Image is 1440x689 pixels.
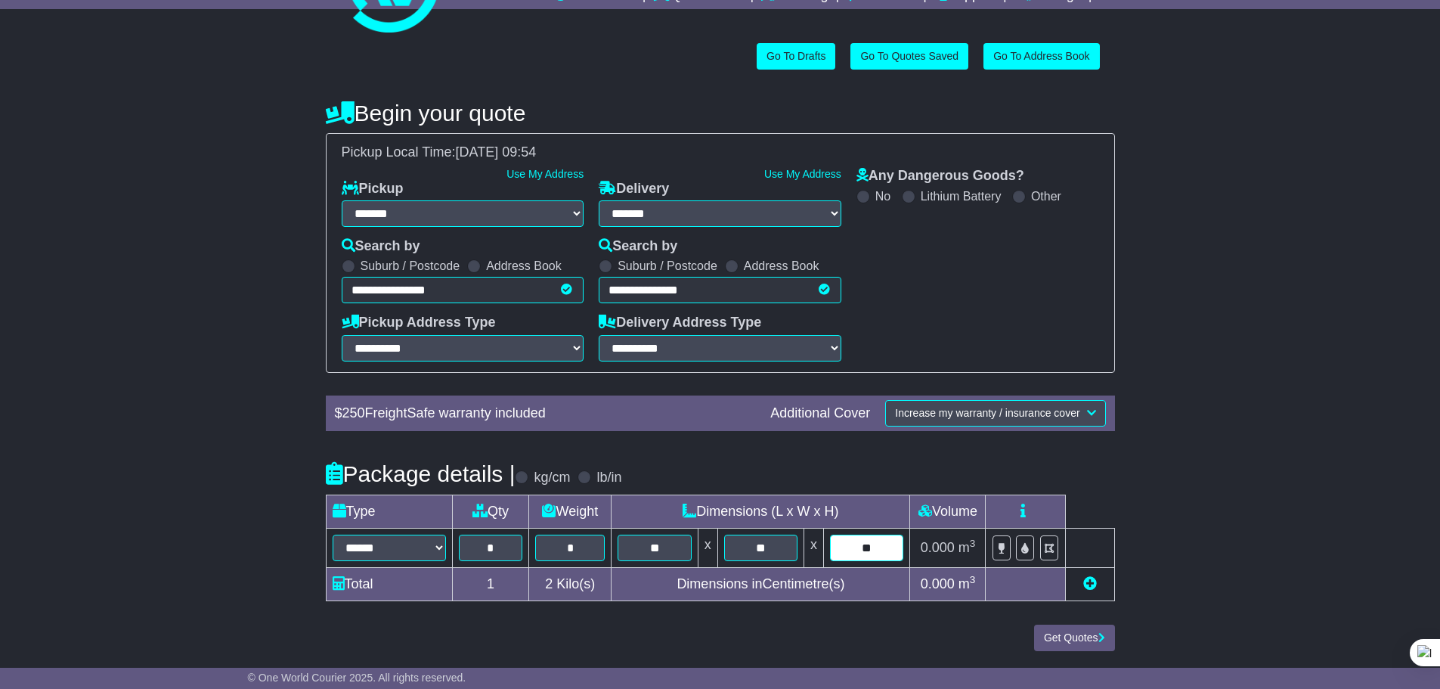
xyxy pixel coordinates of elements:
span: [DATE] 09:54 [456,144,537,160]
label: lb/in [596,470,621,486]
button: Increase my warranty / insurance cover [885,400,1105,427]
a: Go To Drafts [757,43,835,70]
button: Get Quotes [1034,625,1115,651]
span: m [958,576,976,591]
div: Additional Cover [763,405,878,422]
span: m [958,540,976,555]
span: © One World Courier 2025. All rights reserved. [248,672,466,684]
label: Address Book [744,259,819,273]
label: kg/cm [534,470,570,486]
label: Address Book [486,259,562,273]
td: Kilo(s) [529,567,612,601]
span: 250 [342,405,365,421]
label: Any Dangerous Goods? [856,168,1024,185]
label: Delivery [599,181,669,197]
td: Weight [529,495,612,528]
a: Use My Address [764,168,841,180]
label: Search by [599,238,677,255]
label: Other [1031,189,1061,203]
div: $ FreightSafe warranty included [327,405,763,422]
td: Total [326,567,452,601]
sup: 3 [970,538,976,549]
td: Qty [452,495,529,528]
h4: Begin your quote [326,101,1115,126]
a: Go To Address Book [983,43,1099,70]
td: x [698,528,717,567]
span: Increase my warranty / insurance cover [895,407,1079,419]
label: Lithium Battery [921,189,1002,203]
span: 0.000 [921,576,955,591]
label: Delivery Address Type [599,315,761,331]
label: Pickup [342,181,404,197]
td: Type [326,495,452,528]
label: Pickup Address Type [342,315,496,331]
label: Suburb / Postcode [618,259,717,273]
label: Suburb / Postcode [361,259,460,273]
a: Use My Address [506,168,584,180]
span: 2 [545,576,553,591]
span: 0.000 [921,540,955,555]
td: Volume [910,495,986,528]
a: Go To Quotes Saved [850,43,968,70]
sup: 3 [970,574,976,585]
td: 1 [452,567,529,601]
td: Dimensions (L x W x H) [612,495,910,528]
div: Pickup Local Time: [334,144,1107,161]
label: Search by [342,238,420,255]
h4: Package details | [326,461,516,486]
label: No [875,189,890,203]
td: Dimensions in Centimetre(s) [612,567,910,601]
td: x [804,528,824,567]
a: Add new item [1083,576,1097,591]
